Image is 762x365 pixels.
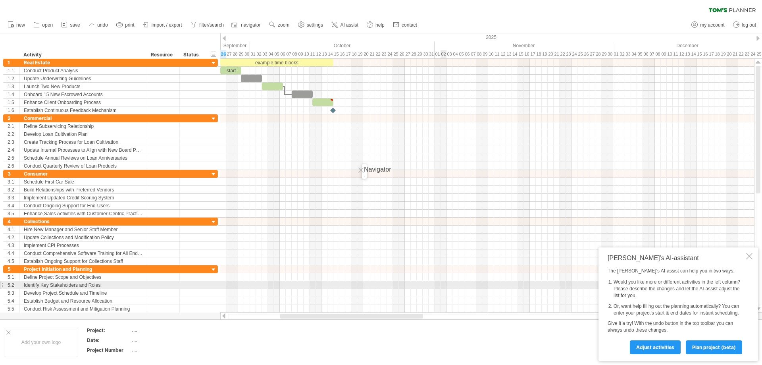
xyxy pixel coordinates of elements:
[24,194,143,201] div: Implement Updated Credit Scoring System
[340,22,358,28] span: AI assist
[87,327,131,334] div: Project:
[238,50,244,58] div: Monday, 29 September 2025
[268,50,274,58] div: Saturday, 4 October 2025
[375,50,381,58] div: Wednesday, 22 October 2025
[435,42,613,50] div: November 2025
[24,273,143,281] div: Define Project Scope and Objectives
[24,170,143,178] div: Consumer
[114,20,137,30] a: print
[24,241,143,249] div: Implement CPI Processes
[23,51,142,59] div: Activity
[524,50,530,58] div: Sunday, 16 November 2025
[244,50,250,58] div: Tuesday, 30 September 2025
[24,265,143,273] div: Project Initiation and Planning
[8,218,19,225] div: 4
[310,50,316,58] div: Saturday, 11 October 2025
[446,50,452,58] div: Monday, 3 November 2025
[566,50,571,58] div: Sunday, 23 November 2025
[731,20,758,30] a: log out
[8,186,19,193] div: 3.2
[8,75,19,82] div: 1.2
[31,20,55,30] a: open
[756,50,762,58] div: Thursday, 25 December 2025
[274,50,280,58] div: Sunday, 5 October 2025
[399,50,405,58] div: Sunday, 26 October 2025
[614,303,745,317] li: Or, want help filling out the planning automatically? You can enter your project's start & end da...
[70,22,80,28] span: save
[601,50,607,58] div: Saturday, 29 November 2025
[296,20,325,30] a: settings
[24,305,143,313] div: Conduct Risk Assessment and Mitigation Planning
[702,50,708,58] div: Tuesday, 16 December 2025
[452,50,458,58] div: Tuesday, 4 November 2025
[689,20,727,30] a: my account
[8,265,19,273] div: 5
[24,226,143,233] div: Hire New Manager and Senior Staff Member
[637,50,643,58] div: Friday, 5 December 2025
[8,98,19,106] div: 1.5
[742,22,756,28] span: log out
[232,50,238,58] div: Sunday, 28 September 2025
[24,138,143,146] div: Create Tracking Process for Loan Cultivation
[8,67,19,74] div: 1.1
[230,20,263,30] a: navigator
[661,50,667,58] div: Tuesday, 9 December 2025
[256,50,262,58] div: Thursday, 2 October 2025
[24,83,143,90] div: Launch Two New Products
[732,50,738,58] div: Sunday, 21 December 2025
[24,59,143,66] div: Real Estate
[554,50,560,58] div: Friday, 21 November 2025
[24,75,143,82] div: Update Underwriting Guidelines
[643,50,649,58] div: Saturday, 6 December 2025
[393,50,399,58] div: Saturday, 25 October 2025
[132,337,199,344] div: ....
[8,257,19,265] div: 4.5
[24,249,143,257] div: Conduct Comprehensive Software Training for All End-Users
[24,130,143,138] div: Develop Loan Cultivation Plan
[625,50,631,58] div: Wednesday, 3 December 2025
[720,50,726,58] div: Friday, 19 December 2025
[24,218,143,225] div: Collections
[8,234,19,241] div: 4.2
[97,22,108,28] span: undo
[304,50,310,58] div: Friday, 10 October 2025
[141,20,185,30] a: import / export
[8,170,19,178] div: 3
[307,22,323,28] span: settings
[381,50,387,58] div: Thursday, 23 October 2025
[8,114,19,122] div: 2
[8,289,19,297] div: 5.3
[8,130,19,138] div: 2.2
[441,50,446,58] div: Sunday, 2 November 2025
[391,20,419,30] a: contact
[583,50,589,58] div: Wednesday, 26 November 2025
[577,50,583,58] div: Tuesday, 25 November 2025
[8,162,19,170] div: 2.6
[8,241,19,249] div: 4.3
[686,340,742,354] a: plan project (beta)
[402,22,417,28] span: contact
[608,255,745,262] div: [PERSON_NAME]'s AI-assistant
[8,154,19,162] div: 2.5
[494,50,500,58] div: Tuesday, 11 November 2025
[631,50,637,58] div: Thursday, 4 December 2025
[530,50,536,58] div: Monday, 17 November 2025
[24,186,143,193] div: Build Relationships with Preferred Vendors
[8,210,19,217] div: 3.5
[714,50,720,58] div: Thursday, 18 December 2025
[435,50,441,58] div: Saturday, 1 November 2025
[738,50,744,58] div: Monday, 22 December 2025
[679,50,685,58] div: Friday, 12 December 2025
[506,50,512,58] div: Thursday, 13 November 2025
[16,22,25,28] span: new
[8,178,19,185] div: 3.1
[744,50,750,58] div: Tuesday, 23 December 2025
[726,50,732,58] div: Saturday, 20 December 2025
[363,50,369,58] div: Monday, 20 October 2025
[316,50,321,58] div: Sunday, 12 October 2025
[387,50,393,58] div: Friday, 24 October 2025
[24,91,143,98] div: Onboard 15 New Escrowed Accounts
[24,289,143,297] div: Develop Project Schedule and Timeline
[548,50,554,58] div: Thursday, 20 November 2025
[151,51,175,59] div: Resource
